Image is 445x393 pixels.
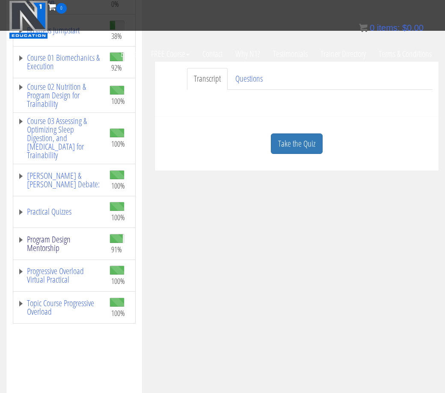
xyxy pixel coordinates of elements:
[18,235,101,252] a: Program Design Mentorship
[372,39,438,69] a: Terms & Conditions
[377,23,400,33] span: items:
[267,39,314,69] a: Testimonials
[228,68,270,90] a: Questions
[111,213,125,222] span: 100%
[111,96,125,106] span: 100%
[187,68,228,90] a: Transcript
[114,39,145,69] a: Events
[18,171,101,189] a: [PERSON_NAME] & [PERSON_NAME] Debate:
[111,308,125,318] span: 100%
[18,117,101,160] a: Course 03 Assessing & Optimizing Sleep Digestion, and [MEDICAL_DATA] for Trainability
[402,23,407,33] span: $
[18,53,101,71] a: Course 01 Biomechanics & Execution
[111,139,125,148] span: 100%
[9,0,48,39] img: n1-education
[145,39,196,69] a: FREE Course
[56,3,67,14] span: 0
[18,207,101,216] a: Practical Quizzes
[359,24,368,32] img: icon11.png
[402,23,424,33] bdi: 0.00
[111,181,125,190] span: 100%
[46,39,72,69] a: Certs
[18,83,101,108] a: Course 02 Nutrition & Program Design for Trainability
[18,267,101,284] a: Progressive Overload Virtual Practical
[271,133,323,154] a: Take the Quiz
[72,39,114,69] a: Course List
[18,299,101,316] a: Topic Course Progressive Overload
[314,39,372,69] a: Trainer Directory
[111,245,122,254] span: 91%
[359,23,424,33] a: 0 items: $0.00
[111,63,122,72] span: 92%
[370,23,374,33] span: 0
[196,39,229,69] a: Contact
[111,276,125,286] span: 100%
[48,1,67,12] a: 0
[229,39,267,69] a: Why N1?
